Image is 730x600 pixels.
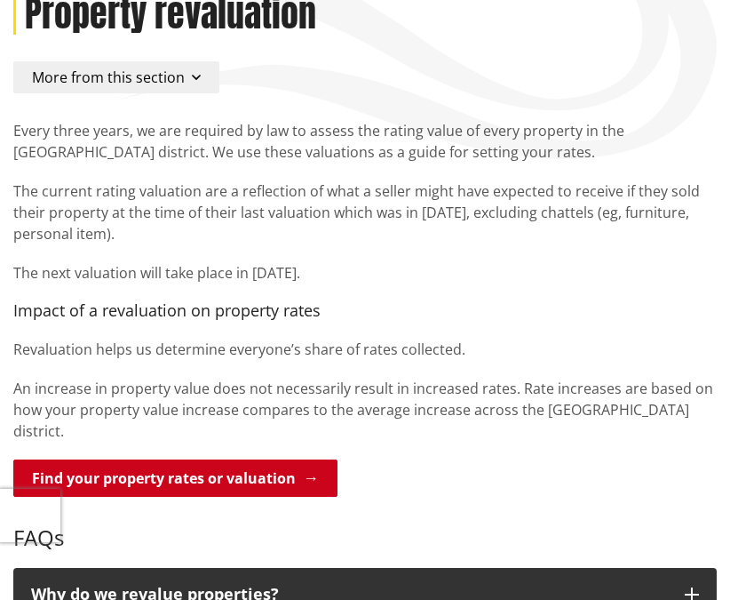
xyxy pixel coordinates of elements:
[13,180,717,244] p: The current rating valuation are a reflection of what a seller might have expected to receive if ...
[13,262,717,284] p: The next valuation will take place in [DATE].
[13,61,219,93] button: More from this section
[13,120,717,163] p: Every three years, we are required by law to assess the rating value of every property in the [GE...
[13,301,717,321] h4: Impact of a revaluation on property rates
[13,460,337,497] a: Find your property rates or valuation
[13,378,717,442] p: An increase in property value does not necessarily result in increased rates. Rate increases are ...
[648,525,712,589] iframe: Messenger Launcher
[13,339,717,360] p: Revaluation helps us determine everyone’s share of rates collected.
[13,500,717,551] h3: FAQs
[32,68,185,87] span: More from this section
